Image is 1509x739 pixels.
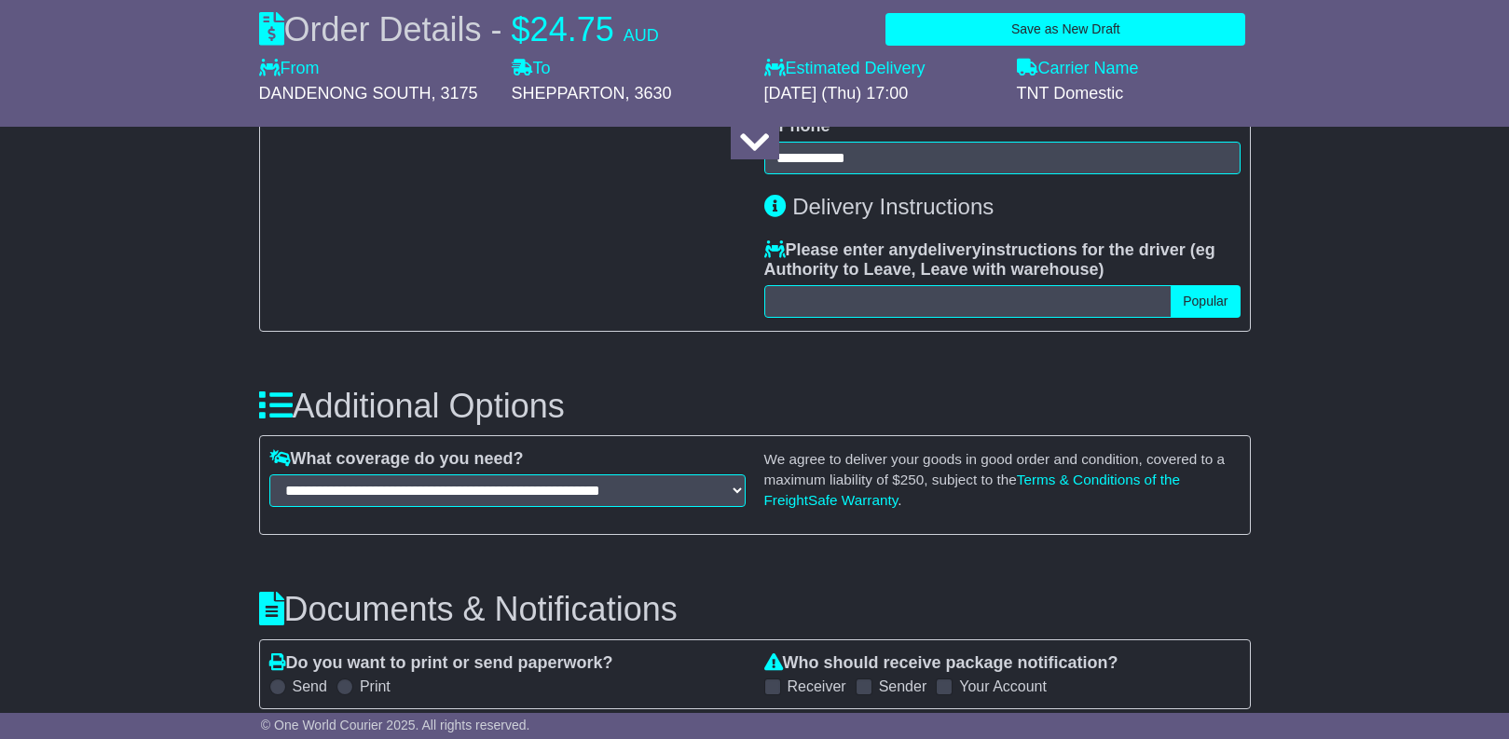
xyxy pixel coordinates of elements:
[764,472,1180,508] a: Terms & Conditions of the FreightSafe Warranty
[918,240,981,259] span: delivery
[764,59,998,79] label: Estimated Delivery
[792,194,994,219] span: Delivery Instructions
[432,84,478,103] span: , 3175
[1017,84,1251,104] div: TNT Domestic
[625,84,672,103] span: , 3630
[764,240,1215,280] span: eg Authority to Leave, Leave with warehouse
[360,677,391,695] label: Print
[1017,59,1139,79] label: Carrier Name
[959,677,1047,695] label: Your Account
[512,59,551,79] label: To
[259,388,1251,425] h3: Additional Options
[764,240,1241,281] label: Please enter any instructions for the driver ( )
[764,84,998,104] div: [DATE] (Thu) 17:00
[764,653,1118,674] label: Who should receive package notification?
[259,9,659,49] div: Order Details -
[512,10,530,48] span: $
[259,84,432,103] span: DANDENONG SOUTH
[900,472,925,487] span: 250
[293,677,327,695] label: Send
[269,653,613,674] label: Do you want to print or send paperwork?
[259,59,320,79] label: From
[259,591,1251,628] h3: Documents & Notifications
[269,449,524,470] label: What coverage do you need?
[624,26,659,45] span: AUD
[879,677,927,695] label: Sender
[261,718,530,732] span: © One World Courier 2025. All rights reserved.
[885,13,1245,46] button: Save as New Draft
[530,10,614,48] span: 24.75
[1171,285,1240,318] button: Popular
[788,677,846,695] label: Receiver
[764,451,1226,507] small: We agree to deliver your goods in good order and condition, covered to a maximum liability of $ ,...
[512,84,625,103] span: SHEPPARTON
